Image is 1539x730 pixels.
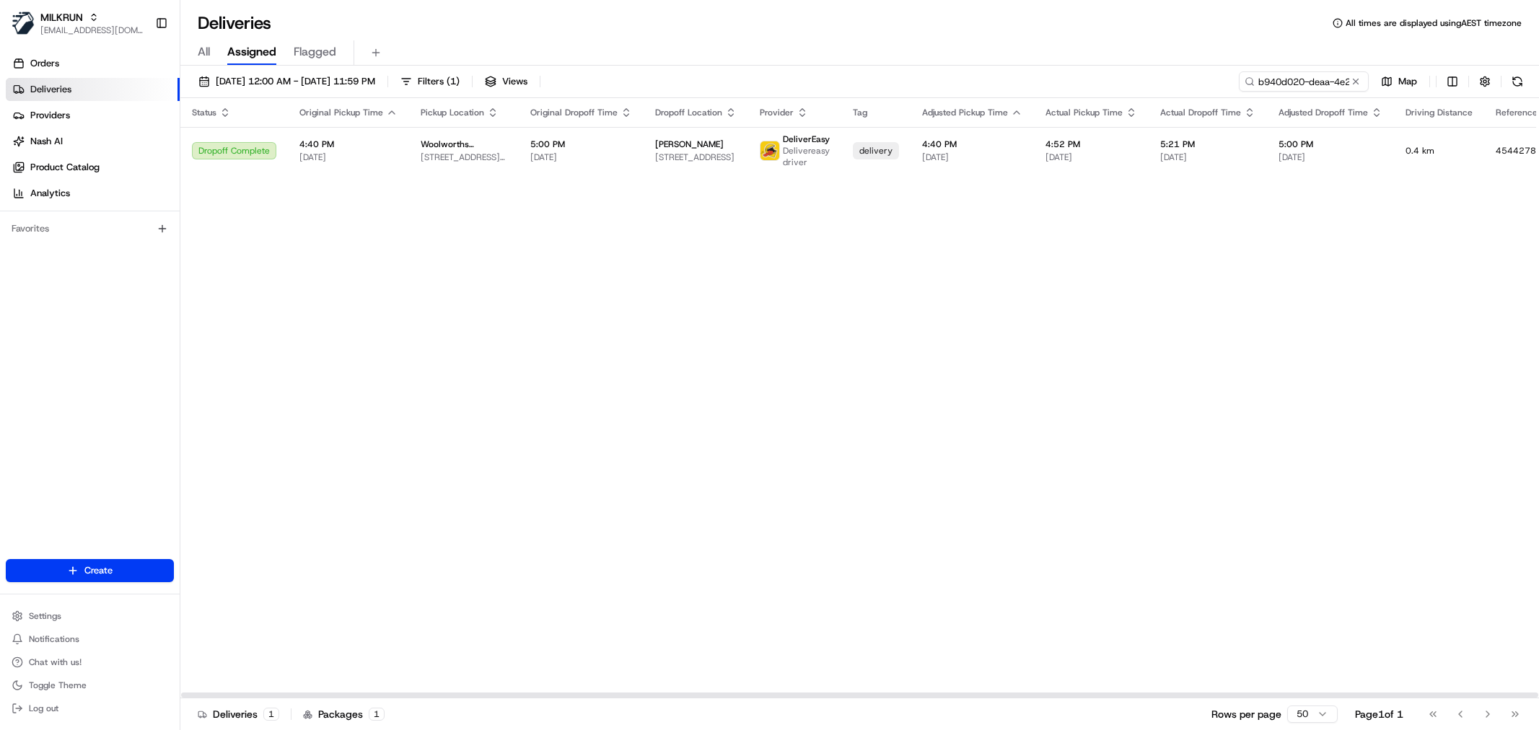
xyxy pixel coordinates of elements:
span: Flagged [294,43,336,61]
span: [DATE] [530,151,632,163]
a: Analytics [6,182,180,205]
span: Product Catalog [30,161,100,174]
span: DeliverEasy [783,133,830,145]
span: Adjusted Pickup Time [922,107,1008,118]
button: Settings [6,606,174,626]
span: [PERSON_NAME] [655,138,724,150]
img: MILKRUN [12,12,35,35]
span: Toggle Theme [29,680,87,691]
button: [EMAIL_ADDRESS][DOMAIN_NAME] [40,25,144,36]
button: Refresh [1507,71,1527,92]
button: Views [478,71,534,92]
a: Orders [6,52,180,75]
button: MILKRUN [40,10,83,25]
div: Page 1 of 1 [1355,707,1403,721]
span: Log out [29,703,58,714]
span: [STREET_ADDRESS][PERSON_NAME] [421,151,507,163]
span: All [198,43,210,61]
span: Provider [760,107,794,118]
span: 4:52 PM [1045,138,1137,150]
span: Filters [418,75,460,88]
button: Create [6,559,174,582]
div: Deliveries [198,707,279,721]
span: [DATE] [1160,151,1255,163]
span: Woolworths Supermarket [GEOGRAPHIC_DATA] - [GEOGRAPHIC_DATA] [421,138,507,150]
span: Original Pickup Time [299,107,383,118]
span: 0.4 km [1406,145,1473,157]
span: Assigned [227,43,276,61]
span: [DATE] [1279,151,1382,163]
span: [DATE] 12:00 AM - [DATE] 11:59 PM [216,75,375,88]
span: Views [502,75,527,88]
span: Driving Distance [1406,107,1473,118]
span: 4:40 PM [922,138,1022,150]
span: [DATE] [299,151,398,163]
span: All times are displayed using AEST timezone [1346,17,1522,29]
div: 1 [263,708,279,721]
span: Providers [30,109,70,122]
span: Adjusted Dropoff Time [1279,107,1368,118]
button: Filters(1) [394,71,466,92]
span: 5:00 PM [1279,138,1382,150]
span: Tag [853,107,867,118]
span: Orders [30,57,59,70]
a: Deliveries [6,78,180,101]
span: [DATE] [922,151,1022,163]
span: Chat with us! [29,656,82,668]
div: Favorites [6,217,174,240]
span: Pickup Location [421,107,484,118]
span: 5:21 PM [1160,138,1255,150]
span: ( 1 ) [447,75,460,88]
p: Rows per page [1211,707,1281,721]
a: Product Catalog [6,156,180,179]
button: Notifications [6,629,174,649]
span: Create [84,564,113,577]
span: delivery [859,145,893,157]
button: Log out [6,698,174,718]
span: Deliveries [30,83,71,96]
span: [STREET_ADDRESS] [655,151,737,163]
span: [DATE] [1045,151,1137,163]
span: Nash AI [30,135,63,148]
span: Analytics [30,187,70,200]
button: MILKRUNMILKRUN[EMAIL_ADDRESS][DOMAIN_NAME] [6,6,149,40]
div: 1 [369,708,385,721]
span: Status [192,107,216,118]
button: Chat with us! [6,652,174,672]
button: Toggle Theme [6,675,174,695]
span: Actual Dropoff Time [1160,107,1241,118]
span: Settings [29,610,61,622]
span: Delivereasy driver [783,145,830,168]
span: Actual Pickup Time [1045,107,1123,118]
h1: Deliveries [198,12,271,35]
span: 4:40 PM [299,138,398,150]
a: Nash AI [6,130,180,153]
button: [DATE] 12:00 AM - [DATE] 11:59 PM [192,71,382,92]
span: Map [1398,75,1417,88]
div: Packages [303,707,385,721]
button: Map [1374,71,1424,92]
a: Providers [6,104,180,127]
img: delivereasy_logo.png [760,141,779,160]
span: Original Dropoff Time [530,107,618,118]
span: 5:00 PM [530,138,632,150]
span: Notifications [29,633,79,645]
input: Type to search [1239,71,1369,92]
span: Dropoff Location [655,107,722,118]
